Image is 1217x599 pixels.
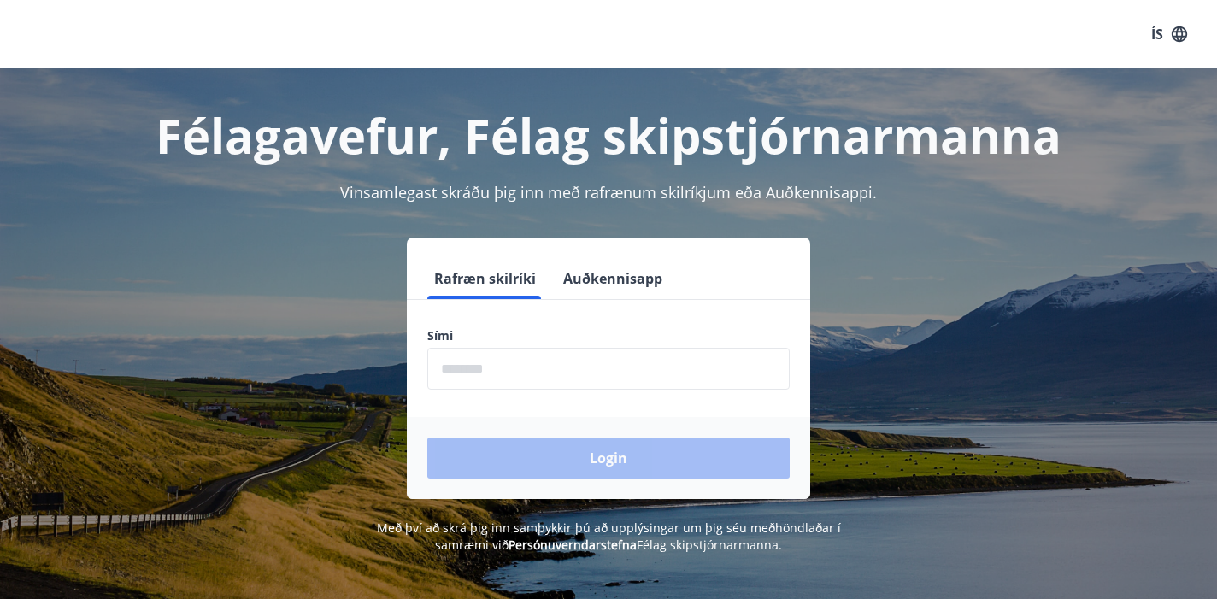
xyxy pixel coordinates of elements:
label: Sími [427,327,790,344]
span: Vinsamlegast skráðu þig inn með rafrænum skilríkjum eða Auðkennisappi. [340,182,877,203]
button: Auðkennisapp [556,258,669,299]
button: ÍS [1142,19,1196,50]
span: Með því að skrá þig inn samþykkir þú að upplýsingar um þig séu meðhöndlaðar í samræmi við Félag s... [377,520,841,553]
h1: Félagavefur, Félag skipstjórnarmanna [21,103,1196,167]
a: Persónuverndarstefna [509,537,637,553]
button: Rafræn skilríki [427,258,543,299]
